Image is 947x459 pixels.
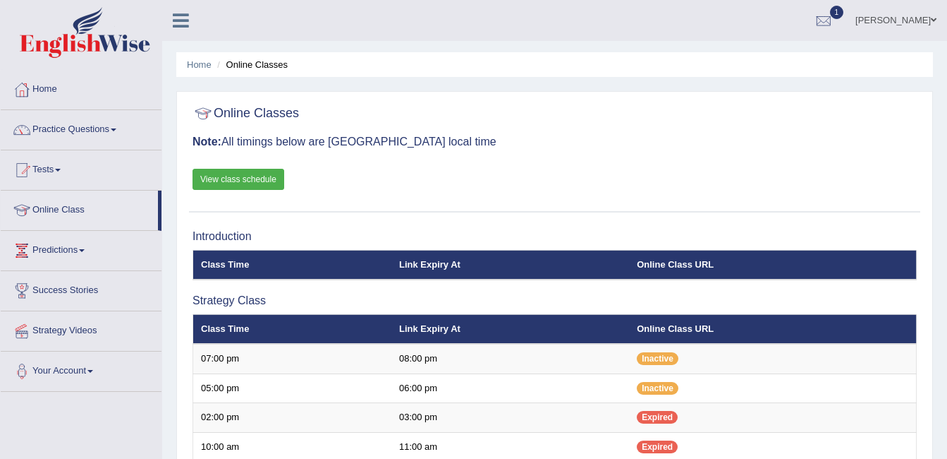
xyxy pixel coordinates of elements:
[193,344,391,374] td: 07:00 pm
[193,169,284,190] a: View class schedule
[193,294,917,307] h3: Strategy Class
[629,250,916,280] th: Online Class URL
[193,403,391,433] td: 02:00 pm
[637,382,678,395] span: Inactive
[187,59,212,70] a: Home
[193,374,391,403] td: 05:00 pm
[637,441,678,453] span: Expired
[193,103,299,124] h2: Online Classes
[193,230,917,243] h3: Introduction
[193,250,391,280] th: Class Time
[1,150,161,186] a: Tests
[637,352,678,365] span: Inactive
[193,314,391,344] th: Class Time
[1,110,161,145] a: Practice Questions
[1,191,158,226] a: Online Class
[391,403,629,433] td: 03:00 pm
[391,314,629,344] th: Link Expiry At
[193,136,917,148] h3: All timings below are [GEOGRAPHIC_DATA] local time
[629,314,916,344] th: Online Class URL
[1,231,161,266] a: Predictions
[214,58,288,71] li: Online Classes
[391,374,629,403] td: 06:00 pm
[830,6,844,19] span: 1
[1,352,161,387] a: Your Account
[637,411,678,424] span: Expired
[391,250,629,280] th: Link Expiry At
[193,136,221,148] b: Note:
[1,311,161,347] a: Strategy Videos
[1,70,161,105] a: Home
[1,271,161,306] a: Success Stories
[391,344,629,374] td: 08:00 pm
